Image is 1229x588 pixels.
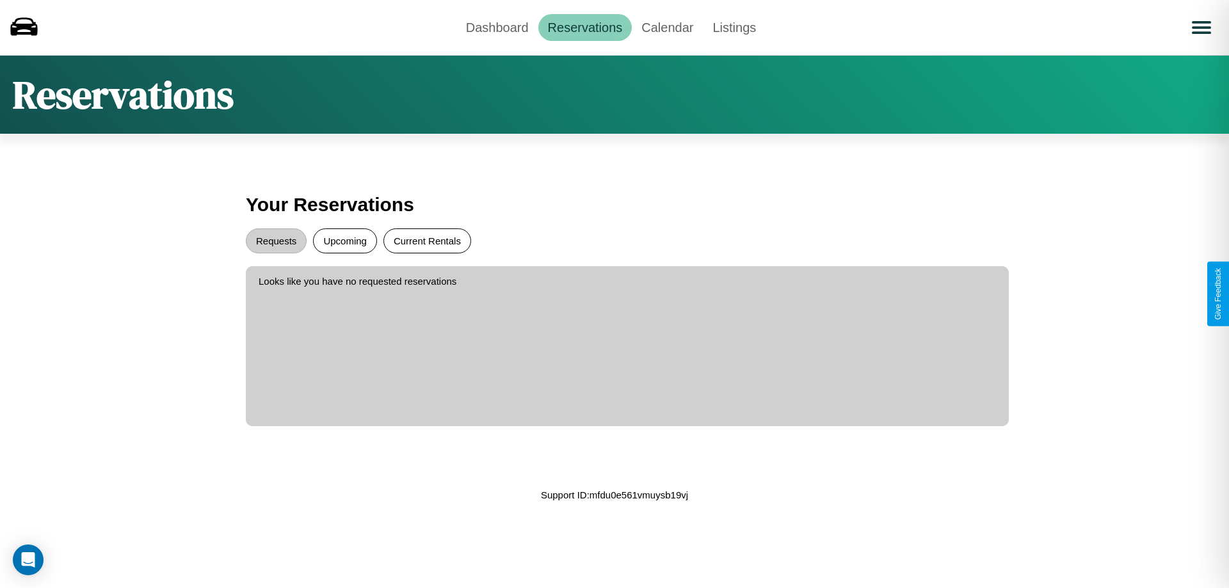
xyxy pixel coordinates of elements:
[1214,268,1223,320] div: Give Feedback
[259,273,996,290] p: Looks like you have no requested reservations
[13,68,234,121] h1: Reservations
[703,14,766,41] a: Listings
[313,228,377,253] button: Upcoming
[246,228,307,253] button: Requests
[246,187,983,222] h3: Your Reservations
[632,14,703,41] a: Calendar
[383,228,471,253] button: Current Rentals
[538,14,632,41] a: Reservations
[1184,10,1219,45] button: Open menu
[541,486,688,504] p: Support ID: mfdu0e561vmuysb19vj
[456,14,538,41] a: Dashboard
[13,544,44,575] div: Open Intercom Messenger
